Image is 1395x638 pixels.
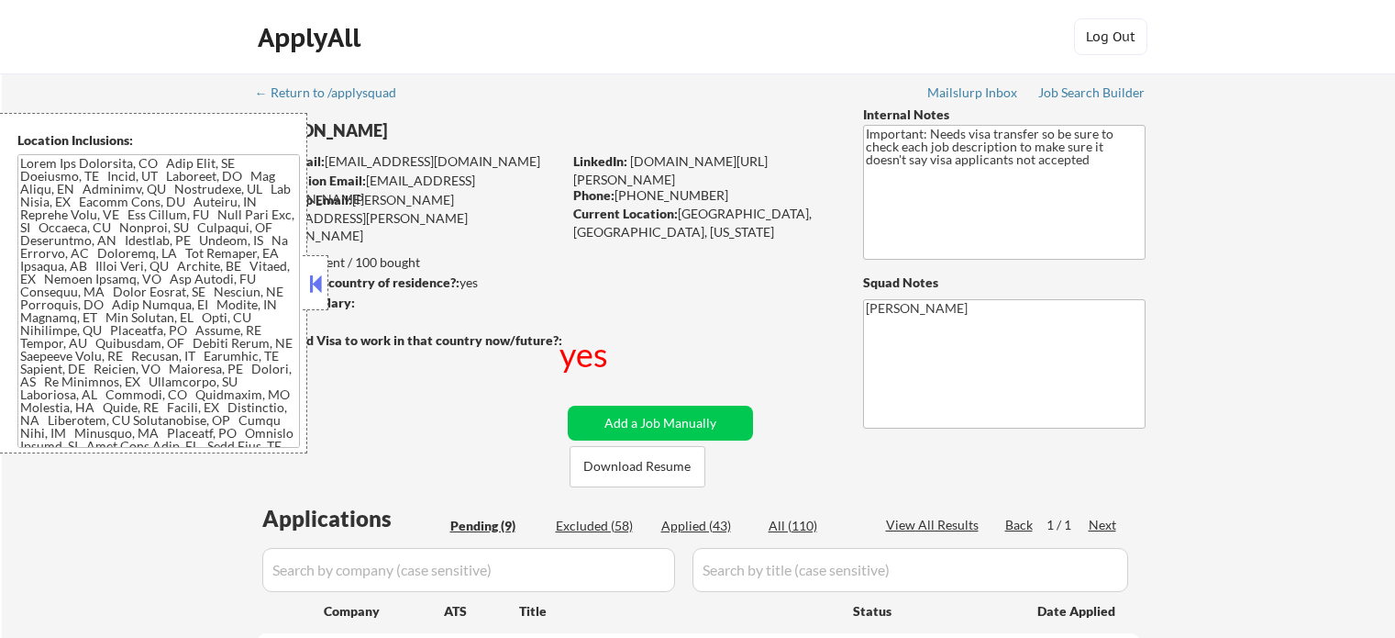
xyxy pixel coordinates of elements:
div: ATS [444,602,519,621]
div: ApplyAll [258,22,366,53]
div: Location Inclusions: [17,131,300,150]
button: Download Resume [570,446,705,487]
div: Next [1089,516,1118,534]
button: Add a Job Manually [568,406,753,441]
div: Company [324,602,444,621]
div: [PERSON_NAME] [257,119,634,142]
a: Job Search Builder [1038,85,1146,104]
strong: Current Location: [573,206,678,221]
div: 1 / 1 [1046,516,1089,534]
div: Date Applied [1037,602,1118,621]
div: yes [559,331,612,377]
div: [EMAIL_ADDRESS][DOMAIN_NAME] [258,152,561,171]
a: [DOMAIN_NAME][URL][PERSON_NAME] [573,153,768,187]
strong: LinkedIn: [573,153,627,169]
div: [EMAIL_ADDRESS][DOMAIN_NAME] [258,172,561,207]
div: Mailslurp Inbox [927,86,1019,99]
div: Excluded (58) [556,517,648,535]
div: ← Return to /applysquad [255,86,414,99]
div: Back [1005,516,1035,534]
input: Search by company (case sensitive) [262,548,675,592]
div: Applied (43) [661,517,753,535]
div: Internal Notes [863,106,1146,124]
div: [PHONE_NUMBER] [573,186,833,205]
a: Mailslurp Inbox [927,85,1019,104]
div: yes [256,274,556,292]
a: ← Return to /applysquad [255,85,414,104]
strong: Phone: [573,187,614,203]
div: 43 sent / 100 bought [256,253,561,272]
div: [GEOGRAPHIC_DATA], [GEOGRAPHIC_DATA], [US_STATE] [573,205,833,241]
div: Pending (9) [450,517,542,535]
div: Title [519,602,836,621]
div: Job Search Builder [1038,86,1146,99]
div: Status [853,594,1011,627]
button: Log Out [1074,18,1147,55]
div: All (110) [769,517,860,535]
div: View All Results [886,516,984,534]
div: Applications [262,508,444,530]
div: [PERSON_NAME][EMAIL_ADDRESS][PERSON_NAME][DOMAIN_NAME] [257,191,561,245]
input: Search by title (case sensitive) [692,548,1128,592]
strong: Will need Visa to work in that country now/future?: [257,332,562,348]
strong: Can work in country of residence?: [256,274,459,290]
div: Squad Notes [863,274,1146,292]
